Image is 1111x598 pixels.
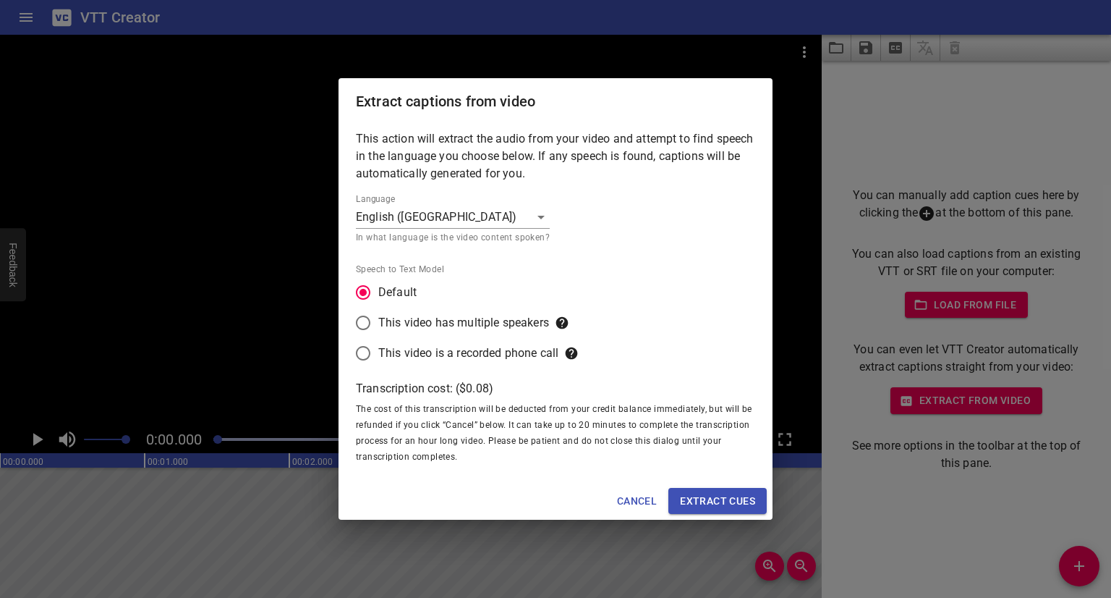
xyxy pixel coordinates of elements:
[356,263,755,277] span: Speech to Text Model
[564,346,579,361] svg: Choose this for very low bit rate audio, like you would hear through a phone speaker
[356,130,755,182] p: This action will extract the audio from your video and attempt to find speech in the language you...
[356,195,395,203] label: Language
[356,380,755,397] p: Transcription cost: ($ 0.08 )
[680,492,755,510] span: Extract cues
[356,231,550,245] p: In what language is the video content spoken?
[356,90,535,113] h6: Extract captions from video
[356,206,550,229] div: English ([GEOGRAPHIC_DATA])
[356,404,752,462] span: The cost of this transcription will be deducted from your credit balance immediately, but will be...
[378,345,558,362] p: This video is a recorded phone call
[378,284,417,301] span: Default
[555,316,569,330] svg: This option seems to work well for Zoom/Video conferencing calls
[668,488,767,515] button: Extract cues
[617,492,657,510] span: Cancel
[356,277,755,369] div: speechModel
[611,488,663,515] button: Cancel
[378,314,549,332] p: This video has multiple speakers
